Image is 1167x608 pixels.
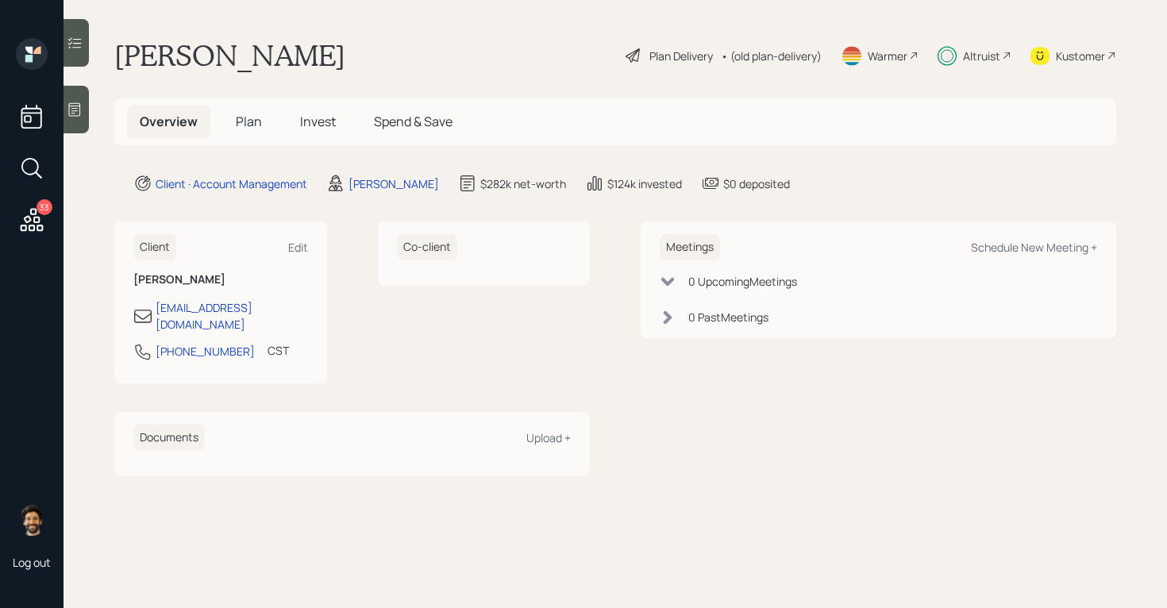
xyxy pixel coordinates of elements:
[300,113,336,130] span: Invest
[156,175,307,192] div: Client · Account Management
[723,175,790,192] div: $0 deposited
[133,425,205,451] h6: Documents
[649,48,713,64] div: Plan Delivery
[963,48,1000,64] div: Altruist
[133,234,176,260] h6: Client
[868,48,907,64] div: Warmer
[156,299,308,333] div: [EMAIL_ADDRESS][DOMAIN_NAME]
[1056,48,1105,64] div: Kustomer
[607,175,682,192] div: $124k invested
[349,175,439,192] div: [PERSON_NAME]
[971,240,1097,255] div: Schedule New Meeting +
[236,113,262,130] span: Plan
[133,273,308,287] h6: [PERSON_NAME]
[374,113,453,130] span: Spend & Save
[13,555,51,570] div: Log out
[688,273,797,290] div: 0 Upcoming Meeting s
[114,38,345,73] h1: [PERSON_NAME]
[688,309,768,325] div: 0 Past Meeting s
[16,504,48,536] img: eric-schwartz-headshot.png
[37,199,52,215] div: 33
[660,234,720,260] h6: Meetings
[268,342,289,359] div: CST
[721,48,822,64] div: • (old plan-delivery)
[156,343,255,360] div: [PHONE_NUMBER]
[140,113,198,130] span: Overview
[397,234,457,260] h6: Co-client
[288,240,308,255] div: Edit
[480,175,566,192] div: $282k net-worth
[526,430,571,445] div: Upload +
